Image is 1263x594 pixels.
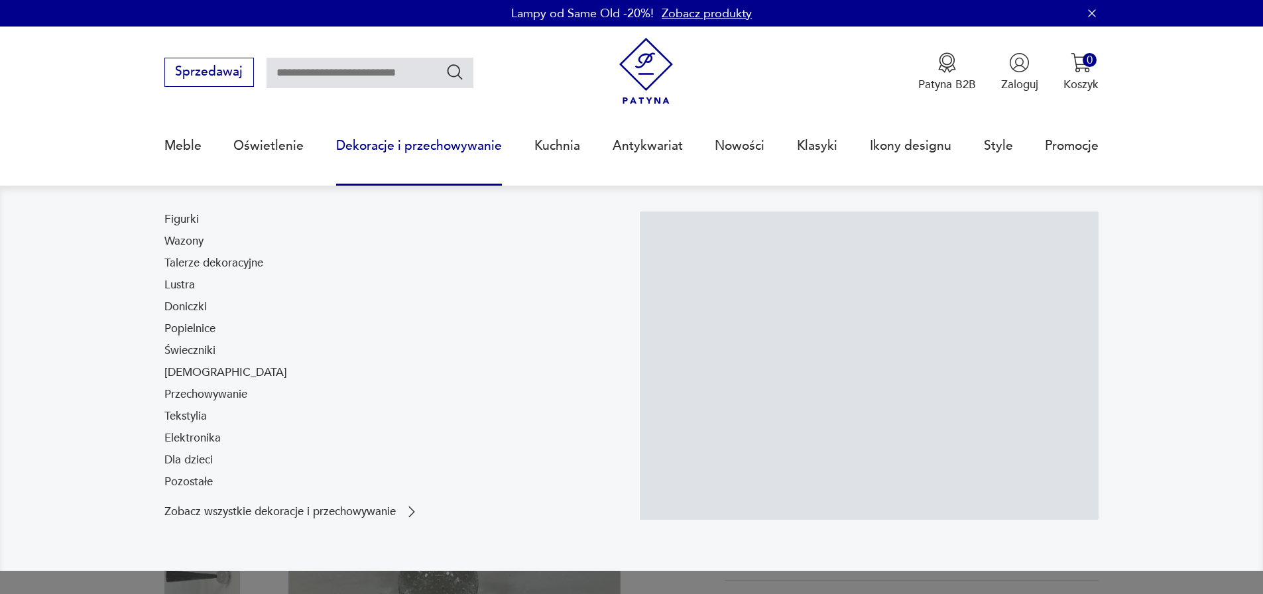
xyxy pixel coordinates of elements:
[1009,52,1030,73] img: Ikonka użytkownika
[164,343,215,359] a: Świeczniki
[164,321,215,337] a: Popielnice
[511,5,654,22] p: Lampy od Same Old -20%!
[164,255,263,271] a: Talerze dekoracyjne
[1045,115,1099,176] a: Promocje
[1083,53,1097,67] div: 0
[715,115,764,176] a: Nowości
[797,115,837,176] a: Klasyki
[164,452,213,468] a: Dla dzieci
[164,58,254,87] button: Sprzedawaj
[164,299,207,315] a: Doniczki
[1063,52,1099,92] button: 0Koszyk
[233,115,304,176] a: Oświetlenie
[984,115,1013,176] a: Style
[1001,77,1038,92] p: Zaloguj
[918,52,976,92] a: Ikona medaluPatyna B2B
[164,233,204,249] a: Wazony
[164,386,247,402] a: Przechowywanie
[870,115,951,176] a: Ikony designu
[937,52,957,73] img: Ikona medalu
[662,5,752,22] a: Zobacz produkty
[164,115,202,176] a: Meble
[164,504,420,520] a: Zobacz wszystkie dekoracje i przechowywanie
[613,38,680,105] img: Patyna - sklep z meblami i dekoracjami vintage
[918,77,976,92] p: Patyna B2B
[1001,52,1038,92] button: Zaloguj
[918,52,976,92] button: Patyna B2B
[164,506,396,517] p: Zobacz wszystkie dekoracje i przechowywanie
[613,115,683,176] a: Antykwariat
[164,211,199,227] a: Figurki
[1063,77,1099,92] p: Koszyk
[164,430,221,446] a: Elektronika
[446,62,465,82] button: Szukaj
[164,68,254,78] a: Sprzedawaj
[164,408,207,424] a: Tekstylia
[164,365,287,381] a: [DEMOGRAPHIC_DATA]
[164,277,195,293] a: Lustra
[1071,52,1091,73] img: Ikona koszyka
[164,474,213,490] a: Pozostałe
[336,115,502,176] a: Dekoracje i przechowywanie
[534,115,580,176] a: Kuchnia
